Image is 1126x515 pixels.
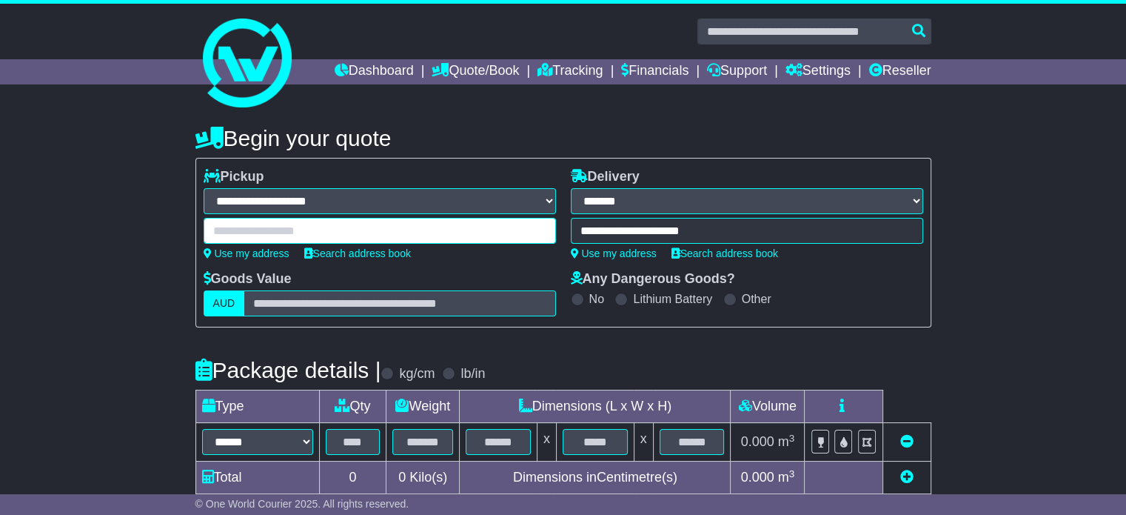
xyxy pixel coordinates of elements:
td: Dimensions in Centimetre(s) [460,462,731,494]
td: x [634,423,653,462]
a: Tracking [537,59,603,84]
td: Kilo(s) [386,462,460,494]
a: Search address book [671,247,778,259]
h4: Begin your quote [195,126,931,150]
label: AUD [204,290,245,316]
a: Use my address [571,247,657,259]
span: 0 [398,470,406,485]
a: Settings [785,59,851,84]
span: m [778,470,795,485]
td: Qty [319,391,386,423]
label: lb/in [460,366,485,382]
a: Support [707,59,767,84]
h4: Package details | [195,358,381,382]
a: Reseller [868,59,931,84]
label: Pickup [204,169,264,185]
span: 0.000 [741,470,774,485]
label: Any Dangerous Goods? [571,271,735,288]
td: Volume [731,391,805,423]
sup: 3 [789,468,795,479]
a: Use my address [204,247,289,259]
td: x [537,423,556,462]
label: kg/cm [399,366,435,382]
label: No [589,292,604,306]
a: Remove this item [900,434,914,449]
sup: 3 [789,433,795,444]
a: Quote/Book [432,59,519,84]
span: 0.000 [741,434,774,449]
a: Add new item [900,470,914,485]
label: Goods Value [204,271,292,288]
span: m [778,434,795,449]
td: 0 [319,462,386,494]
td: Weight [386,391,460,423]
label: Other [742,292,771,306]
td: Dimensions (L x W x H) [460,391,731,423]
a: Dashboard [335,59,414,84]
label: Delivery [571,169,640,185]
td: Total [195,462,319,494]
a: Search address book [304,247,411,259]
a: Financials [621,59,688,84]
label: Lithium Battery [633,292,712,306]
span: © One World Courier 2025. All rights reserved. [195,498,409,510]
td: Type [195,391,319,423]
